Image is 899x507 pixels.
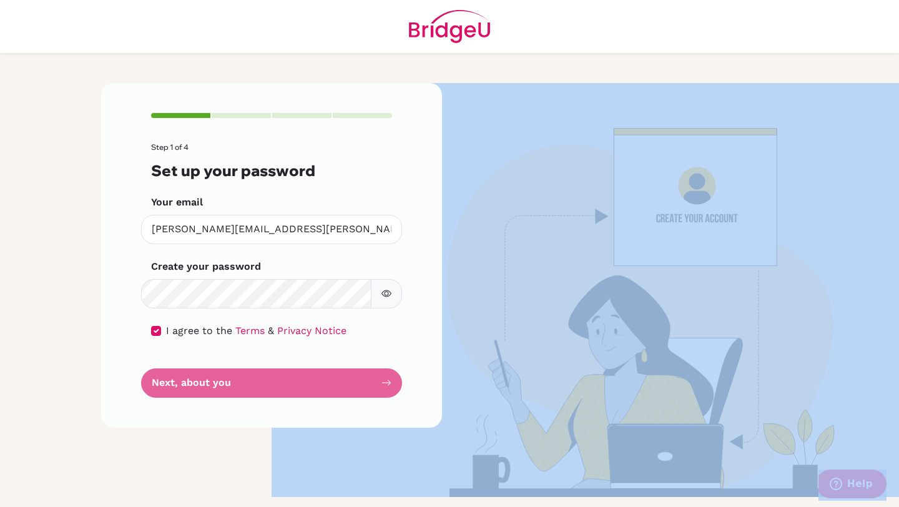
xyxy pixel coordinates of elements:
a: Privacy Notice [277,325,346,337]
iframe: Opens a widget where you can find more information [818,470,887,501]
span: I agree to the [166,325,232,337]
h3: Set up your password [151,162,392,180]
a: Terms [235,325,265,337]
label: Your email [151,195,203,210]
label: Create your password [151,259,261,274]
input: Insert your email* [141,215,402,244]
span: & [268,325,274,337]
span: Step 1 of 4 [151,142,189,152]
